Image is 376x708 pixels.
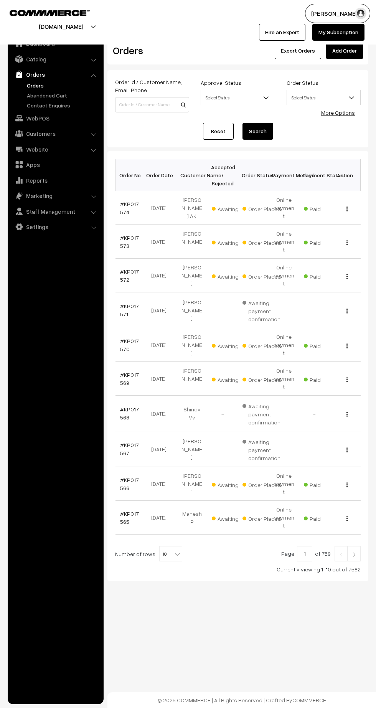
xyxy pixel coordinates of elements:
[242,297,281,323] span: Awaiting payment confirmation
[120,477,139,491] a: #KP017566
[146,396,176,431] td: [DATE]
[212,513,250,523] span: Awaiting
[120,268,139,283] a: #KP017572
[269,328,299,362] td: Online payment
[259,24,305,41] a: Hire an Expert
[120,406,139,421] a: #KP017568
[160,546,182,562] span: 10
[10,189,101,203] a: Marketing
[201,91,274,104] span: Select Status
[212,203,250,213] span: Awaiting
[287,79,318,87] label: Order Status
[338,552,345,557] img: Left
[346,516,348,521] img: Menu
[242,340,281,350] span: Order Placed
[299,431,330,467] td: -
[242,271,281,281] span: Order Placed
[304,479,342,489] span: Paid
[25,81,101,89] a: Orders
[207,292,238,328] td: -
[242,513,281,523] span: Order Placed
[346,343,348,348] img: Menu
[212,479,250,489] span: Awaiting
[115,78,189,94] label: Order Id / Customer Name, Email, Phone
[10,127,101,140] a: Customers
[176,225,207,259] td: [PERSON_NAME]
[120,371,139,386] a: #KP017569
[355,8,366,19] img: user
[346,447,348,452] img: Menu
[203,123,234,140] a: Reset
[115,550,155,558] span: Number of rows
[304,374,342,384] span: Paid
[10,111,101,125] a: WebPOS
[10,68,101,81] a: Orders
[107,692,376,708] footer: © 2025 COMMMERCE | All Rights Reserved | Crafted By
[287,90,361,105] span: Select Status
[242,436,281,462] span: Awaiting payment confirmation
[242,400,281,426] span: Awaiting payment confirmation
[10,10,90,16] img: COMMMERCE
[242,123,273,140] button: Search
[120,201,139,215] a: #KP017574
[146,431,176,467] td: [DATE]
[292,697,326,703] a: COMMMERCE
[120,234,139,249] a: #KP017573
[346,309,348,314] img: Menu
[242,479,281,489] span: Order Placed
[120,338,139,352] a: #KP017570
[326,42,363,59] a: Add Order
[269,191,299,225] td: Online payment
[176,259,207,292] td: [PERSON_NAME]
[176,431,207,467] td: [PERSON_NAME]
[146,362,176,396] td: [DATE]
[275,42,321,59] button: Export Orders
[281,550,294,557] span: Page
[10,142,101,156] a: Website
[346,274,348,279] img: Menu
[120,442,139,456] a: #KP017567
[304,203,342,213] span: Paid
[25,91,101,99] a: Abandoned Cart
[346,412,348,417] img: Menu
[304,513,342,523] span: Paid
[10,173,101,187] a: Reports
[176,328,207,362] td: [PERSON_NAME]
[176,292,207,328] td: [PERSON_NAME]
[269,362,299,396] td: Online payment
[115,565,361,573] div: Currently viewing 1-10 out of 7582
[287,91,360,104] span: Select Status
[207,431,238,467] td: -
[212,374,250,384] span: Awaiting
[10,205,101,218] a: Staff Management
[304,340,342,350] span: Paid
[269,467,299,501] td: Online payment
[346,240,348,245] img: Menu
[113,45,188,56] h2: Orders
[10,52,101,66] a: Catalog
[242,237,281,247] span: Order Placed
[10,8,77,17] a: COMMMERCE
[269,259,299,292] td: Online payment
[146,191,176,225] td: [DATE]
[207,396,238,431] td: -
[269,159,299,191] th: Payment Method
[12,17,110,36] button: [DOMAIN_NAME]
[146,467,176,501] td: [DATE]
[238,159,269,191] th: Order Status
[176,191,207,225] td: [PERSON_NAME] AK
[146,225,176,259] td: [DATE]
[299,159,330,191] th: Payment Status
[305,4,370,23] button: [PERSON_NAME]
[120,510,139,525] a: #KP017565
[176,501,207,535] td: Mahesh P
[212,271,250,281] span: Awaiting
[159,546,182,561] span: 10
[10,220,101,234] a: Settings
[330,159,361,191] th: Action
[346,482,348,487] img: Menu
[269,225,299,259] td: Online payment
[115,159,146,191] th: Order No
[201,90,275,105] span: Select Status
[207,159,238,191] th: Accepted / Rejected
